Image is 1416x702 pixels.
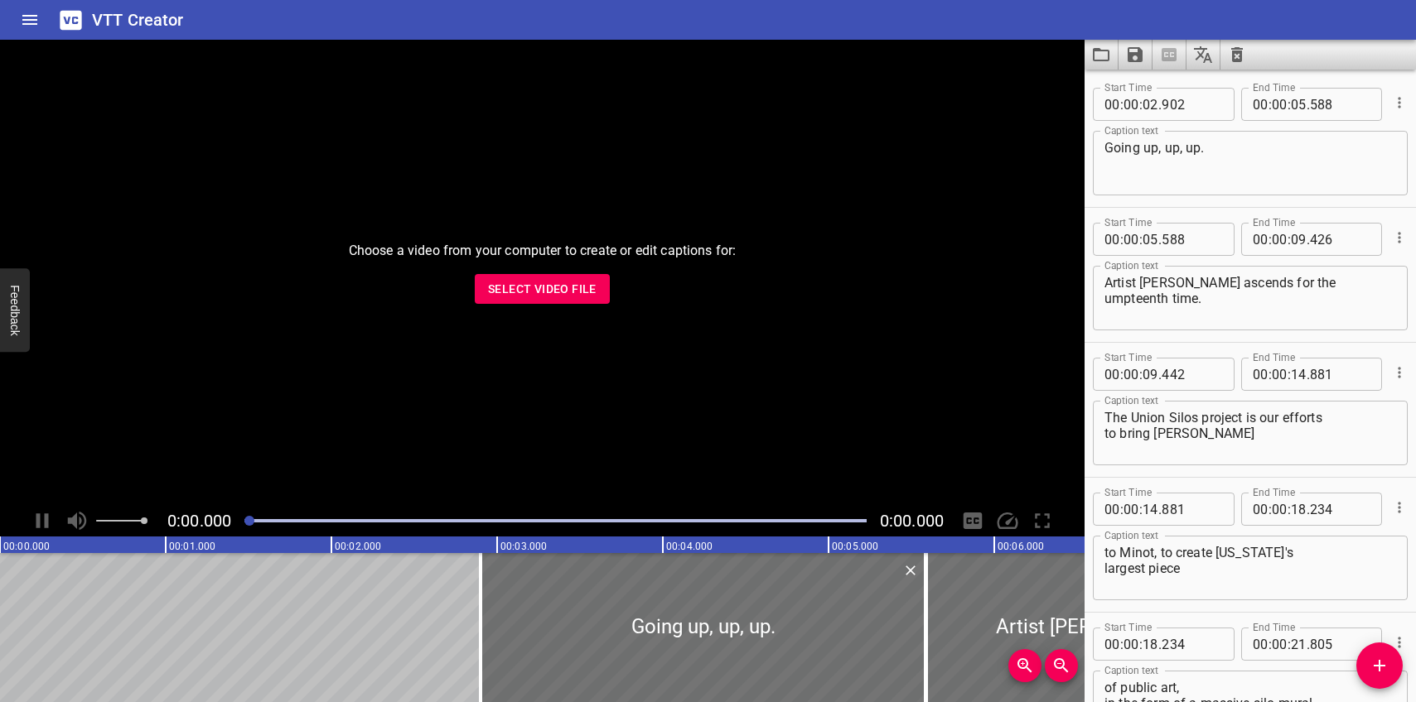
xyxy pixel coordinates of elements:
[1104,410,1396,457] textarea: The Union Silos project is our efforts to bring [PERSON_NAME]
[900,560,919,581] div: Delete Cue
[1291,88,1307,121] input: 05
[1143,493,1158,526] input: 14
[992,505,1023,536] div: Playback Speed
[1120,223,1124,256] span: :
[1158,223,1162,256] span: .
[1269,358,1272,391] span: :
[1272,223,1288,256] input: 00
[1125,45,1145,65] svg: Save captions to file
[1389,227,1410,248] button: Cue Options
[666,541,713,552] text: 00:04.000
[1120,493,1124,526] span: :
[475,274,610,305] button: Select Video File
[1045,649,1078,682] button: Zoom Out
[1091,45,1111,65] svg: Load captions from file
[1220,40,1254,70] button: Clear captions
[957,505,988,536] div: Hide/Show Captions
[1104,223,1120,256] input: 00
[167,511,231,531] span: Current Time
[1253,627,1269,661] input: 00
[832,541,878,552] text: 00:05.000
[1269,88,1272,121] span: :
[1389,632,1410,653] button: Cue Options
[1027,505,1058,536] div: Toggle Full Screen
[1272,88,1288,121] input: 00
[1389,486,1408,529] div: Cue Options
[1120,358,1124,391] span: :
[1269,223,1272,256] span: :
[1307,493,1310,526] span: .
[1288,223,1291,256] span: :
[1307,88,1310,121] span: .
[1158,627,1162,661] span: .
[1389,92,1410,113] button: Cue Options
[488,279,597,300] span: Select Video File
[1085,40,1119,70] button: Load captions from file
[1269,627,1272,661] span: :
[1104,493,1120,526] input: 00
[1310,88,1370,121] input: 588
[1124,223,1139,256] input: 00
[1162,223,1222,256] input: 588
[1227,45,1247,65] svg: Clear captions
[1389,497,1410,518] button: Cue Options
[1139,88,1143,121] span: :
[1120,627,1124,661] span: :
[1162,493,1222,526] input: 881
[1193,45,1213,65] svg: Translate captions
[1310,223,1370,256] input: 426
[1291,358,1307,391] input: 14
[1139,223,1143,256] span: :
[1288,627,1291,661] span: :
[1272,627,1288,661] input: 00
[1389,621,1408,664] div: Cue Options
[1139,493,1143,526] span: :
[1307,358,1310,391] span: .
[1162,358,1222,391] input: 442
[1120,88,1124,121] span: :
[1253,223,1269,256] input: 00
[1291,223,1307,256] input: 09
[1253,88,1269,121] input: 00
[1143,223,1158,256] input: 05
[1307,223,1310,256] span: .
[1288,493,1291,526] span: :
[1272,358,1288,391] input: 00
[335,541,381,552] text: 00:02.000
[1158,493,1162,526] span: .
[1310,627,1370,661] input: 805
[3,541,50,552] text: 00:00.000
[1124,88,1139,121] input: 00
[1143,88,1158,121] input: 02
[1158,358,1162,391] span: .
[1139,358,1143,391] span: :
[1253,358,1269,391] input: 00
[500,541,547,552] text: 00:03.000
[1310,358,1370,391] input: 881
[1253,493,1269,526] input: 00
[1008,649,1041,682] button: Zoom In
[1291,627,1307,661] input: 21
[1389,351,1408,394] div: Cue Options
[1104,88,1120,121] input: 00
[1389,81,1408,124] div: Cue Options
[900,560,921,581] button: Delete
[349,241,737,261] p: Choose a video from your computer to create or edit captions for:
[1389,216,1408,259] div: Cue Options
[1389,362,1410,383] button: Cue Options
[1139,627,1143,661] span: :
[998,541,1044,552] text: 00:06.000
[1143,358,1158,391] input: 09
[880,511,944,531] span: Video Duration
[169,541,215,552] text: 00:01.000
[1356,642,1403,689] button: Add Cue
[1272,493,1288,526] input: 00
[1307,627,1310,661] span: .
[1104,358,1120,391] input: 00
[1124,627,1139,661] input: 00
[1288,358,1291,391] span: :
[1119,40,1153,70] button: Save captions to file
[1124,358,1139,391] input: 00
[1158,88,1162,121] span: .
[1288,88,1291,121] span: :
